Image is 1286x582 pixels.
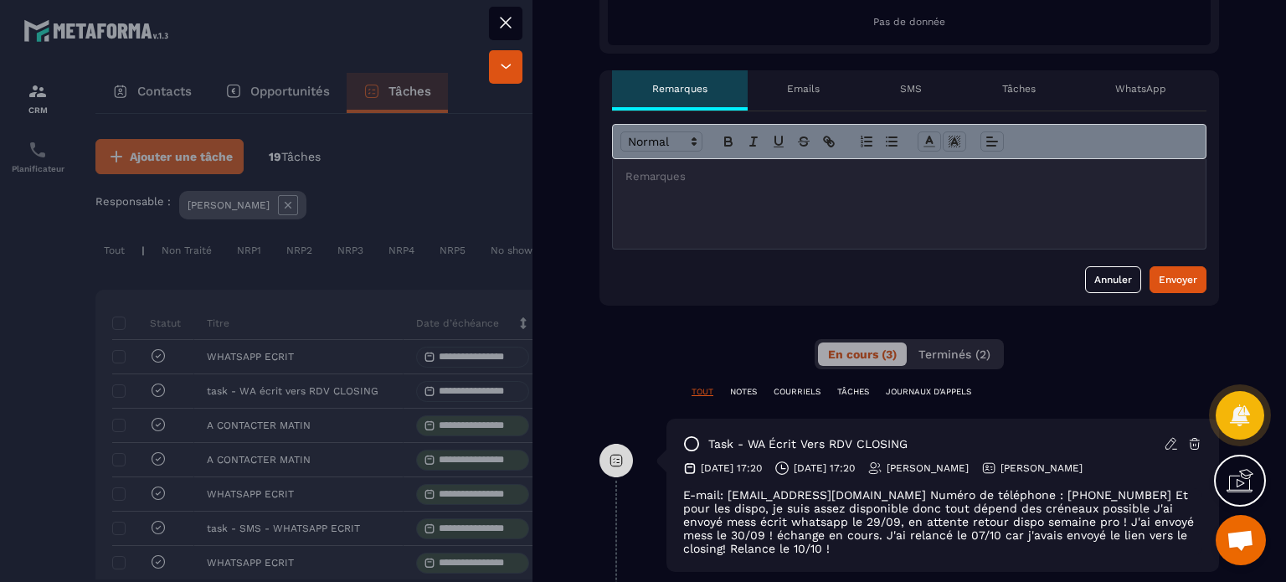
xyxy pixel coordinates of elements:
p: Remarques [652,82,707,95]
p: TÂCHES [837,386,869,398]
span: Pas de donnée [873,16,945,28]
p: task - WA écrit vers RDV CLOSING [708,436,908,452]
p: Tâches [1002,82,1036,95]
p: NOTES [730,386,757,398]
p: [DATE] 17:20 [794,461,855,475]
p: [PERSON_NAME] [887,461,969,475]
div: E-mail: [EMAIL_ADDRESS][DOMAIN_NAME] Numéro de téléphone : [PHONE_NUMBER] Et pour les dispo, je s... [683,488,1202,555]
span: Terminés (2) [918,348,990,361]
div: Envoyer [1159,271,1197,288]
button: En cours (3) [818,343,907,366]
button: Annuler [1085,266,1141,293]
button: Terminés (2) [908,343,1001,366]
div: Ouvrir le chat [1216,515,1266,565]
p: JOURNAUX D'APPELS [886,386,971,398]
p: TOUT [692,386,713,398]
p: [DATE] 17:20 [701,461,762,475]
span: En cours (3) [828,348,897,361]
p: SMS [900,82,922,95]
p: COURRIELS [774,386,820,398]
p: Emails [787,82,820,95]
button: Envoyer [1150,266,1206,293]
p: [PERSON_NAME] [1001,461,1083,475]
p: WhatsApp [1115,82,1166,95]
